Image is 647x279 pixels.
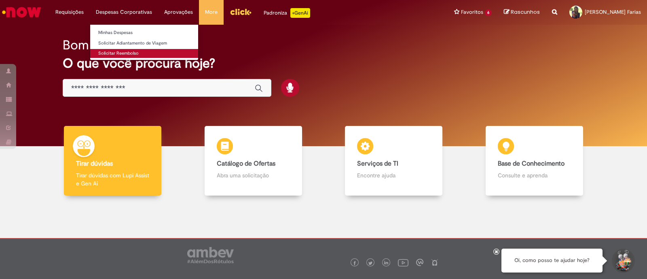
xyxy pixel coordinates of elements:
[511,8,540,16] span: Rascunhos
[498,160,565,168] b: Base de Conhecimento
[353,261,357,265] img: logo_footer_facebook.png
[464,126,605,196] a: Base de Conhecimento Consulte e aprenda
[290,8,310,18] p: +GenAi
[368,261,372,265] img: logo_footer_twitter.png
[384,261,388,266] img: logo_footer_linkedin.png
[63,56,584,70] h2: O que você procura hoje?
[90,24,199,60] ul: Despesas Corporativas
[90,28,198,37] a: Minhas Despesas
[76,171,149,187] p: Tirar dúvidas com Lupi Assist e Gen Ai
[183,126,324,196] a: Catálogo de Ofertas Abra uma solicitação
[501,249,603,273] div: Oi, como posso te ajudar hoje?
[431,259,438,266] img: logo_footer_naosei.png
[398,257,408,268] img: logo_footer_youtube.png
[498,171,571,179] p: Consulte e aprenda
[217,160,275,168] b: Catálogo de Ofertas
[357,171,430,179] p: Encontre ajuda
[42,126,183,196] a: Tirar dúvidas Tirar dúvidas com Lupi Assist e Gen Ai
[230,6,252,18] img: click_logo_yellow_360x200.png
[90,39,198,48] a: Solicitar Adiantamento de Viagem
[205,8,218,16] span: More
[264,8,310,18] div: Padroniza
[76,160,113,168] b: Tirar dúvidas
[164,8,193,16] span: Aprovações
[323,126,464,196] a: Serviços de TI Encontre ajuda
[63,38,153,52] h2: Bom dia, Raissa
[90,49,198,58] a: Solicitar Reembolso
[187,247,234,263] img: logo_footer_ambev_rotulo_gray.png
[504,9,540,16] a: Rascunhos
[611,249,635,273] button: Iniciar Conversa de Suporte
[357,160,398,168] b: Serviços de TI
[96,8,152,16] span: Despesas Corporativas
[585,9,641,15] span: [PERSON_NAME] Farias
[1,4,42,20] img: ServiceNow
[217,171,290,179] p: Abra uma solicitação
[55,8,84,16] span: Requisições
[461,8,483,16] span: Favoritos
[485,9,492,16] span: 6
[416,259,423,266] img: logo_footer_workplace.png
